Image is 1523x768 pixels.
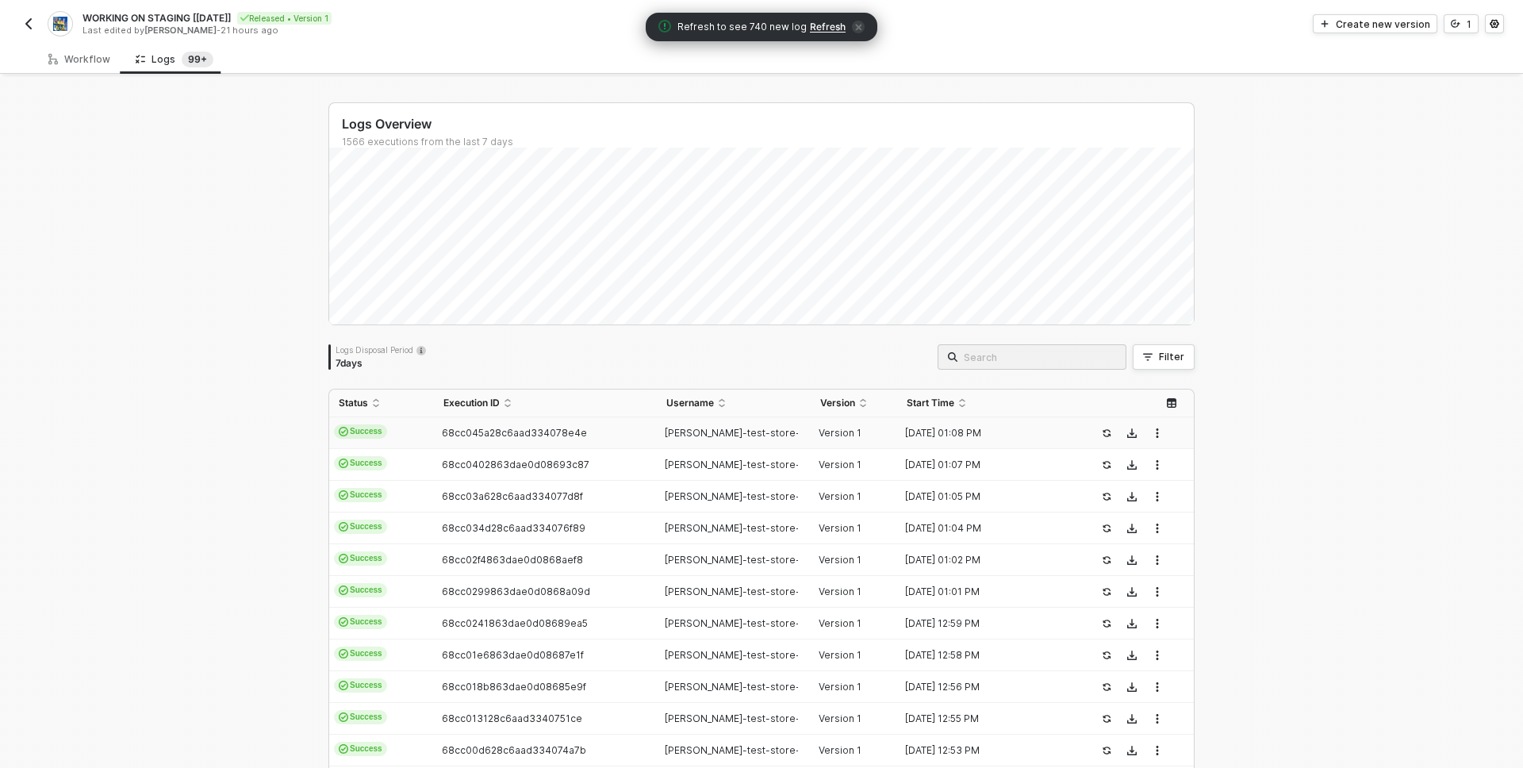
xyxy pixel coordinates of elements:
span: Success [334,456,387,470]
span: icon-success-page [1102,492,1111,501]
span: [PERSON_NAME]-test-store-s... [665,459,813,470]
span: icon-download [1127,619,1137,628]
span: Start Time [907,397,954,409]
span: 68cc02f4863dae0d0868aef8 [442,554,583,566]
div: Filter [1159,351,1184,363]
div: Last edited by - 21 hours ago [82,25,760,36]
span: Success [334,583,387,597]
span: [PERSON_NAME]-test-store-s... [665,586,813,597]
span: Status [339,397,368,409]
span: 68cc0241863dae0d08689ea5 [442,617,588,629]
div: [DATE] 12:59 PM [897,617,1070,630]
span: Success [334,678,387,693]
div: Create new version [1336,17,1430,31]
span: [PERSON_NAME]-test-store-s... [665,427,813,439]
span: 68cc045a28c6aad334078e4e [442,427,587,439]
span: icon-cards [339,554,348,563]
span: icon-exclamation [658,20,671,33]
span: Version 1 [819,617,861,629]
th: Username [657,390,811,417]
span: Username [666,397,714,409]
span: icon-cards [339,522,348,532]
span: icon-success-page [1102,746,1111,755]
div: Released • Version 1 [237,12,332,25]
span: icon-download [1127,555,1137,565]
span: Success [334,520,387,534]
span: icon-play [1320,19,1329,29]
span: Success [334,742,387,756]
span: 68cc03a628c6aad334077d8f [442,490,583,502]
span: icon-download [1127,587,1137,597]
span: icon-success-page [1102,619,1111,628]
span: icon-cards [339,459,348,468]
div: 1566 executions from the last 7 days [342,136,1194,148]
th: Start Time [897,390,1083,417]
div: Logs Overview [342,116,1194,132]
div: Logs Disposal Period [336,344,426,355]
span: WORKING ON STAGING [[DATE]] [82,11,231,25]
span: icon-download [1127,428,1137,438]
span: Success [334,488,387,502]
span: icon-cards [339,744,348,754]
span: icon-success-page [1102,651,1111,660]
span: [PERSON_NAME] [144,25,217,36]
span: icon-settings [1490,19,1499,29]
button: Create new version [1313,14,1437,33]
th: Status [329,390,434,417]
div: [DATE] 01:04 PM [897,522,1070,535]
span: icon-cards [339,617,348,627]
span: [PERSON_NAME]-test-store-s... [665,490,813,502]
span: Version 1 [819,427,861,439]
span: 68cc018b863dae0d08685e9f [442,681,586,693]
button: 1 [1444,14,1479,33]
img: back [22,17,35,30]
div: [DATE] 12:53 PM [897,744,1070,757]
span: icon-success-page [1102,555,1111,565]
span: [PERSON_NAME]-test-store-s... [665,554,813,566]
span: Refresh to see 740 new log [677,20,807,35]
span: [PERSON_NAME]-test-store-s... [665,522,813,534]
span: icon-success-page [1102,682,1111,692]
div: Workflow [48,53,110,66]
span: icon-success-page [1102,524,1111,533]
span: 68cc00d628c6aad334074a7b [442,744,586,756]
img: integration-icon [53,17,67,31]
div: [DATE] 01:07 PM [897,459,1070,471]
span: [PERSON_NAME]-test-store-s... [665,712,813,724]
button: back [19,14,38,33]
th: Execution ID [434,390,656,417]
span: 68cc0402863dae0d08693c87 [442,459,589,470]
span: icon-download [1127,746,1137,755]
span: icon-download [1127,714,1137,724]
span: [PERSON_NAME]-test-store-s... [665,681,813,693]
sup: 1566 [182,52,213,67]
span: icon-download [1127,492,1137,501]
div: 7 days [336,357,426,370]
div: [DATE] 12:58 PM [897,649,1070,662]
span: Version 1 [819,554,861,566]
span: Version 1 [819,459,861,470]
div: Logs [136,52,213,67]
span: 68cc013128c6aad3340751ce [442,712,582,724]
span: Version 1 [819,681,861,693]
span: Success [334,551,387,566]
span: icon-success-page [1102,428,1111,438]
div: [DATE] 12:55 PM [897,712,1070,725]
span: icon-versioning [1451,19,1460,29]
button: Filter [1133,344,1195,370]
span: [PERSON_NAME]-test-store-s... [665,744,813,756]
div: [DATE] 01:01 PM [897,586,1070,598]
th: Version [811,390,897,417]
div: [DATE] 01:05 PM [897,490,1070,503]
span: icon-success-page [1102,714,1111,724]
span: Success [334,710,387,724]
span: icon-success-page [1102,587,1111,597]
span: icon-download [1127,524,1137,533]
span: icon-table [1167,398,1176,408]
span: Success [334,647,387,661]
span: Version 1 [819,649,861,661]
span: icon-cards [339,427,348,436]
span: icon-download [1127,682,1137,692]
span: icon-success-page [1102,460,1111,470]
span: Version 1 [819,744,861,756]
